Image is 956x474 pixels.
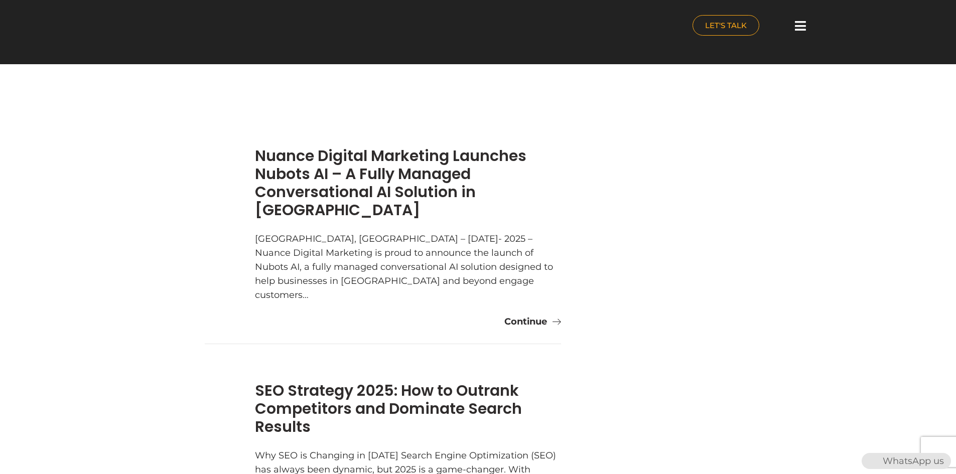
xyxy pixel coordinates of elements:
[504,314,561,329] a: Continue
[255,380,522,437] a: SEO Strategy 2025: How to Outrank Competitors and Dominate Search Results
[255,232,561,302] div: [GEOGRAPHIC_DATA], [GEOGRAPHIC_DATA] – [DATE]- 2025 – Nuance Digital Marketing is proud to announ...
[255,145,526,221] a: Nuance Digital Marketing Launches Nubots AI – A Fully Managed Conversational AI Solution in [GEOG...
[122,5,206,49] img: nuance-qatar_logo
[693,15,759,36] a: LET'S TALK
[863,453,879,469] img: WhatsApp
[705,22,747,29] span: LET'S TALK
[862,455,951,466] a: WhatsAppWhatsApp us
[862,453,951,469] div: WhatsApp us
[122,5,473,49] a: nuance-qatar_logo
